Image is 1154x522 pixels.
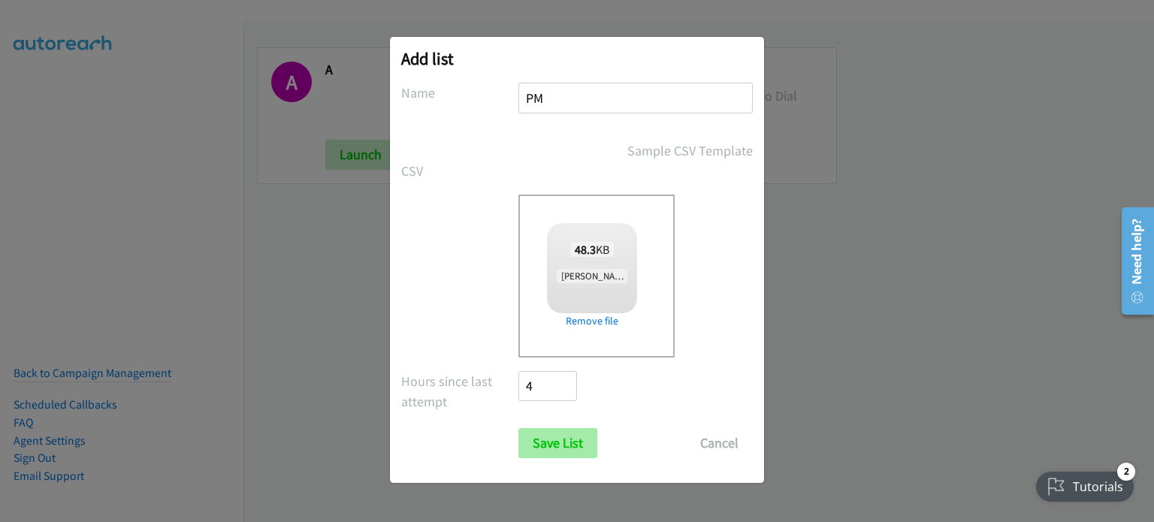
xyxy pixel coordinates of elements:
[1027,457,1143,511] iframe: Checklist
[575,242,596,257] strong: 48.3
[401,371,518,412] label: Hours since last attempt
[547,313,637,329] a: Remove file
[1111,201,1154,321] iframe: Resource Center
[686,428,753,458] button: Cancel
[401,161,518,181] label: CSV
[570,242,615,257] span: KB
[401,83,518,103] label: Name
[627,140,753,161] a: Sample CSV Template
[518,428,597,458] input: Save List
[401,48,753,69] h2: Add list
[557,269,817,283] span: [PERSON_NAME] + Red Hat-JG - 8505 CY25Q3 - AAP - TAL IN.csv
